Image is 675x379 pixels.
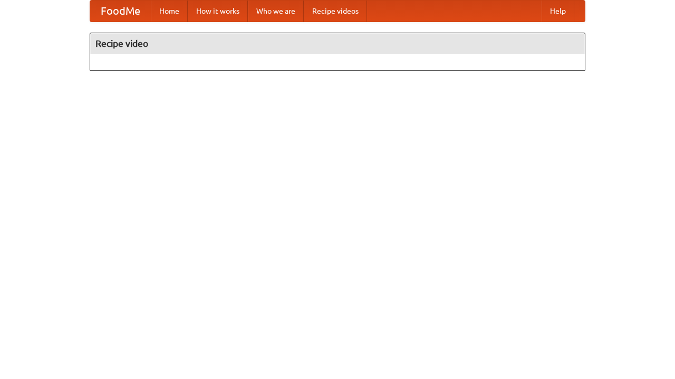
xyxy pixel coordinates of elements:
[90,1,151,22] a: FoodMe
[151,1,188,22] a: Home
[90,33,585,54] h4: Recipe video
[248,1,304,22] a: Who we are
[304,1,367,22] a: Recipe videos
[188,1,248,22] a: How it works
[542,1,574,22] a: Help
